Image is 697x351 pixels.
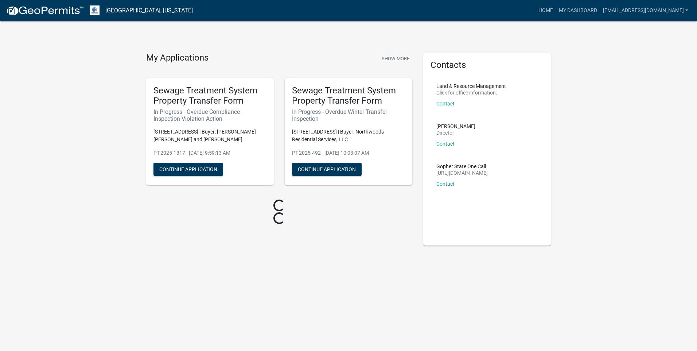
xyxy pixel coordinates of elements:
[153,85,266,107] h5: Sewage Treatment System Property Transfer Form
[436,90,506,95] p: Click for office information:
[436,84,506,89] p: Land & Resource Management
[153,163,223,176] button: Continue Application
[292,85,405,107] h5: Sewage Treatment System Property Transfer Form
[436,101,455,107] a: Contact
[153,108,266,122] h6: In Progress - Overdue Compliance Inspection Violation Action
[436,164,488,169] p: Gopher State One Call
[153,128,266,143] p: [STREET_ADDRESS] | Buyer: [PERSON_NAME] [PERSON_NAME] and [PERSON_NAME]
[436,124,475,129] p: [PERSON_NAME]
[146,53,209,63] h4: My Applications
[153,149,266,157] p: PT-2025-1317 - [DATE] 9:59:13 AM
[105,4,193,17] a: [GEOGRAPHIC_DATA], [US_STATE]
[436,141,455,147] a: Contact
[292,149,405,157] p: PT-2025-492 - [DATE] 10:03:07 AM
[292,163,362,176] button: Continue Application
[436,181,455,187] a: Contact
[536,4,556,18] a: Home
[292,128,405,143] p: [STREET_ADDRESS] | Buyer: Northwoods Residential Services, LLC
[436,130,475,135] p: Director
[436,170,488,175] p: [URL][DOMAIN_NAME]
[292,108,405,122] h6: In Progress - Overdue Winter Transfer Inspection
[600,4,691,18] a: [EMAIL_ADDRESS][DOMAIN_NAME]
[431,60,544,70] h5: Contacts
[556,4,600,18] a: My Dashboard
[90,5,100,15] img: Otter Tail County, Minnesota
[379,53,412,65] button: Show More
